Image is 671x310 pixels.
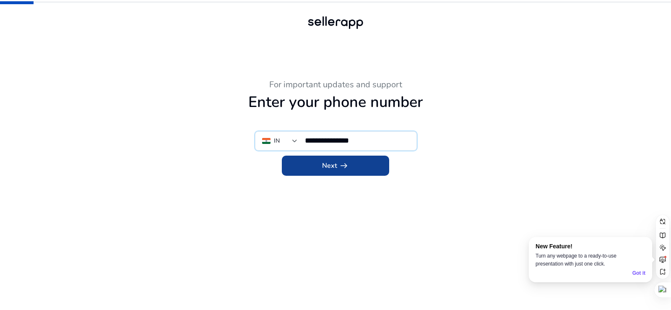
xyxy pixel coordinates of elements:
[282,156,389,176] button: Nextarrow_right_alt
[322,161,349,171] span: Next
[105,93,566,111] h1: Enter your phone number
[105,80,566,90] h3: For important updates and support
[339,161,349,171] span: arrow_right_alt
[274,136,280,146] div: IN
